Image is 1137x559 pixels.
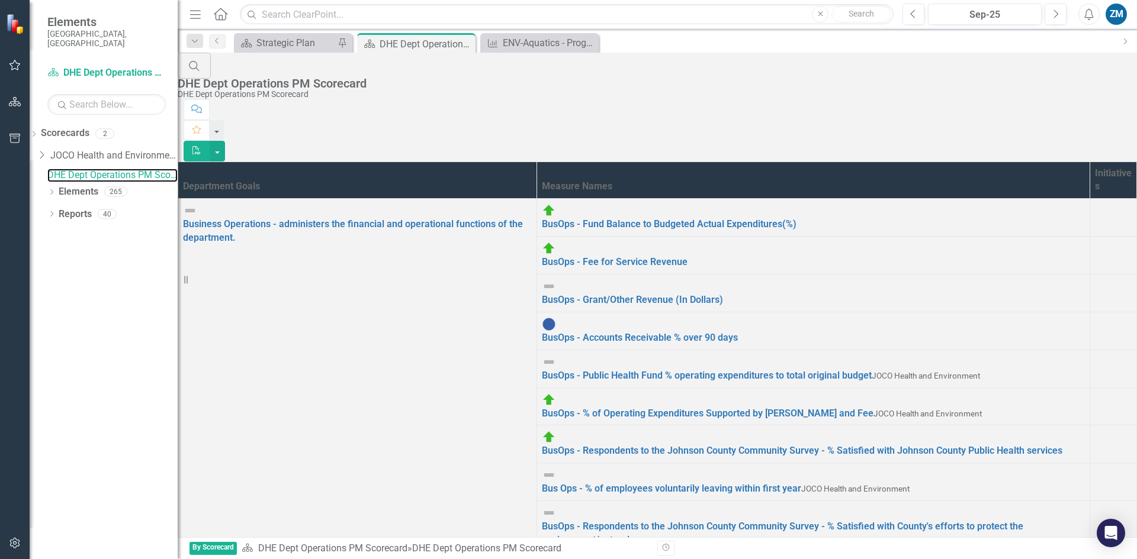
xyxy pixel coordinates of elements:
[542,468,556,482] img: Not Defined
[542,317,556,331] img: No Information
[240,4,894,25] input: Search ClearPoint...
[932,8,1038,22] div: Sep-25
[537,274,1090,312] td: Double-Click to Edit Right Click for Context Menu
[47,66,166,80] a: DHE Dept Operations PM Scorecard
[1097,519,1125,547] div: Open Intercom Messenger
[6,14,27,34] img: ClearPoint Strategy
[537,501,1090,552] td: Double-Click to Edit Right Click for Context Menu
[849,9,874,18] span: Search
[258,542,407,554] a: DHE Dept Operations PM Scorecard
[542,279,556,293] img: Not Defined
[542,445,1062,456] a: BusOps - Respondents to the Johnson County Community Survey - % Satisfied with Johnson County Pub...
[537,237,1090,274] td: Double-Click to Edit Right Click for Context Menu
[183,180,532,193] div: Department Goals
[483,35,596,50] a: ENV-Aquatics - Program and Services
[542,506,556,520] img: Not Defined
[41,127,89,140] a: Scorecards
[542,483,801,494] a: Bus Ops - % of employees voluntarily leaving within first year
[412,542,561,554] div: DHE Dept Operations PM Scorecard
[542,521,1023,545] a: BusOps - Respondents to the Johnson County Community Survey - % Satisfied with County's efforts t...
[183,218,523,243] a: Business Operations - administers the financial and operational functions of the department.
[95,128,114,138] div: 2
[928,4,1042,25] button: Sep-25
[47,169,178,182] a: DHE Dept Operations PM Scorecard
[542,355,556,369] img: Not Defined
[59,185,98,199] a: Elements
[542,430,556,444] img: On Target
[542,408,873,419] a: BusOps - % of Operating Expenditures Supported by [PERSON_NAME] and Fee
[189,542,237,555] span: By Scorecard
[537,425,1090,463] td: Double-Click to Edit Right Click for Context Menu
[242,542,648,555] div: »
[47,29,166,49] small: [GEOGRAPHIC_DATA], [GEOGRAPHIC_DATA]
[1106,4,1127,25] button: ZM
[537,199,1090,237] td: Double-Click to Edit Right Click for Context Menu
[256,35,335,50] div: Strategic Plan
[178,77,1131,90] div: DHE Dept Operations PM Scorecard
[503,35,596,50] div: ENV-Aquatics - Program and Services
[831,6,891,22] button: Search
[1095,167,1132,194] div: Initiatives
[183,203,197,218] img: Not Defined
[542,218,796,230] a: BusOps - Fund Balance to Budgeted Actual Expenditures(%)
[47,15,166,29] span: Elements
[801,484,910,493] span: JOCO Health and Environment
[542,370,872,381] a: BusOps - Public Health Fund % operating expenditures to total original budget
[98,209,117,219] div: 40
[178,90,1131,99] div: DHE Dept Operations PM Scorecard
[542,332,738,343] a: BusOps - Accounts Receivable % over 90 days
[542,256,688,267] a: BusOps - Fee for Service Revenue
[872,371,980,380] span: JOCO Health and Environment
[542,393,556,407] img: On Target
[237,35,335,50] a: Strategic Plan
[104,187,127,197] div: 265
[537,312,1090,350] td: Double-Click to Edit Right Click for Context Menu
[47,94,166,115] input: Search Below...
[873,409,982,418] span: JOCO Health and Environment
[542,180,1085,193] div: Measure Names
[542,241,556,256] img: On Target
[59,208,92,221] a: Reports
[50,149,178,163] a: JOCO Health and Environment
[380,37,473,51] div: DHE Dept Operations PM Scorecard
[542,294,723,305] a: BusOps - Grant/Other Revenue (In Dollars)
[542,203,556,218] img: On Target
